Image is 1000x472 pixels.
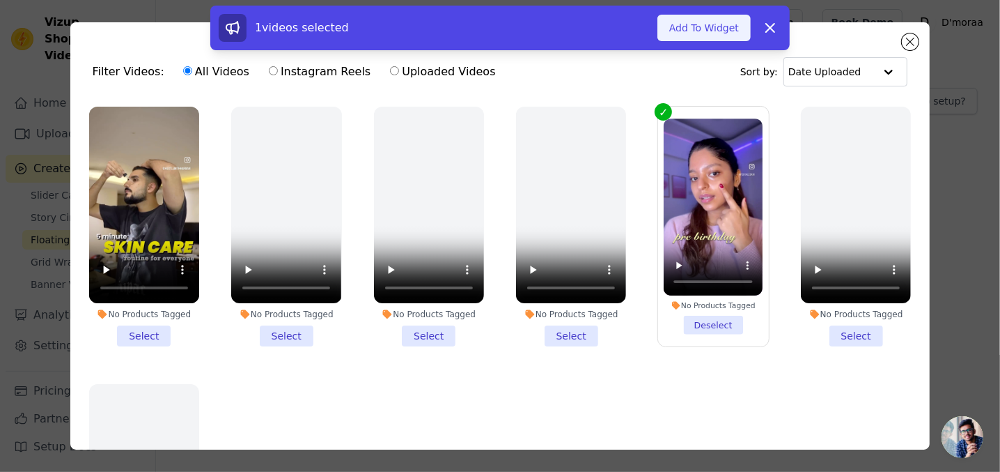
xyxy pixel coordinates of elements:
label: Uploaded Videos [389,63,496,81]
a: Open chat [942,416,983,458]
div: No Products Tagged [89,309,199,320]
label: Instagram Reels [268,63,371,81]
div: Filter Videos: [93,56,503,88]
div: No Products Tagged [516,309,626,320]
div: No Products Tagged [374,309,484,320]
div: No Products Tagged [231,309,341,320]
span: 1 videos selected [255,21,349,34]
div: Sort by: [740,57,908,86]
label: All Videos [182,63,250,81]
div: No Products Tagged [801,309,911,320]
div: No Products Tagged [664,300,763,310]
button: Add To Widget [657,15,751,41]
